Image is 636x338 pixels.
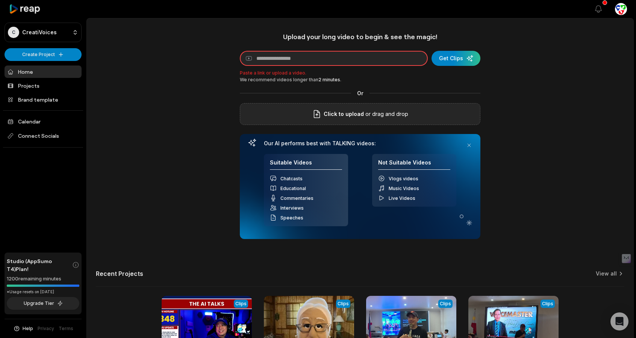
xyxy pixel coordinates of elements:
span: Interviews [280,205,304,211]
a: Terms [59,325,73,332]
button: Upgrade Tier [7,297,79,310]
button: Get Clips [432,51,480,66]
a: Calendar [5,115,82,128]
span: Live Videos [389,195,415,201]
p: CreatiVoices [22,29,57,36]
a: View all [596,270,617,277]
a: Home [5,65,82,78]
button: Create Project [5,48,82,61]
div: We recommend videos longer than . [240,76,480,83]
h1: Upload your long video to begin & see the magic! [240,32,480,41]
div: Open Intercom Messenger [610,312,628,330]
div: C [8,27,19,38]
p: Paste a link or upload a video. [240,70,480,76]
div: 1200 remaining minutes [7,275,79,283]
h3: Our AI performs best with TALKING videos: [264,140,456,147]
h2: Recent Projects [96,270,143,277]
span: Connect Socials [5,129,82,143]
a: Privacy [38,325,54,332]
span: Vlogs videos [389,176,418,181]
span: Chatcasts [280,176,303,181]
a: Brand template [5,93,82,106]
span: Or [351,89,369,97]
h4: Not Suitable Videos [378,159,450,170]
span: Studio (AppSumo T4) Plan! [7,257,72,273]
button: Help [13,325,33,332]
h4: Suitable Videos [270,159,342,170]
span: Speeches [280,215,303,221]
span: Educational [280,186,306,191]
p: or drag and drop [364,110,408,119]
span: 2 minutes [318,77,340,82]
span: Music Videos [389,186,419,191]
span: Help [23,325,33,332]
a: Projects [5,79,82,92]
span: Commentaries [280,195,313,201]
div: *Usage resets on [DATE] [7,289,79,295]
span: Click to upload [324,110,364,119]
